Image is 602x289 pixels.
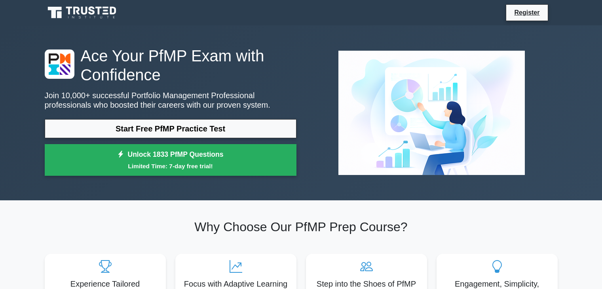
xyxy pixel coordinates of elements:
h1: Ace Your PfMP Exam with Confidence [45,46,296,84]
h2: Why Choose Our PfMP Prep Course? [45,219,558,234]
h5: Focus with Adaptive Learning [182,279,290,289]
img: Portfolio Management Professional Preview [332,44,531,181]
a: Unlock 1833 PfMP QuestionsLimited Time: 7-day free trial! [45,144,296,176]
a: Start Free PfMP Practice Test [45,119,296,138]
small: Limited Time: 7-day free trial! [55,162,287,171]
p: Join 10,000+ successful Portfolio Management Professional professionals who boosted their careers... [45,91,296,110]
a: Register [509,8,544,17]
